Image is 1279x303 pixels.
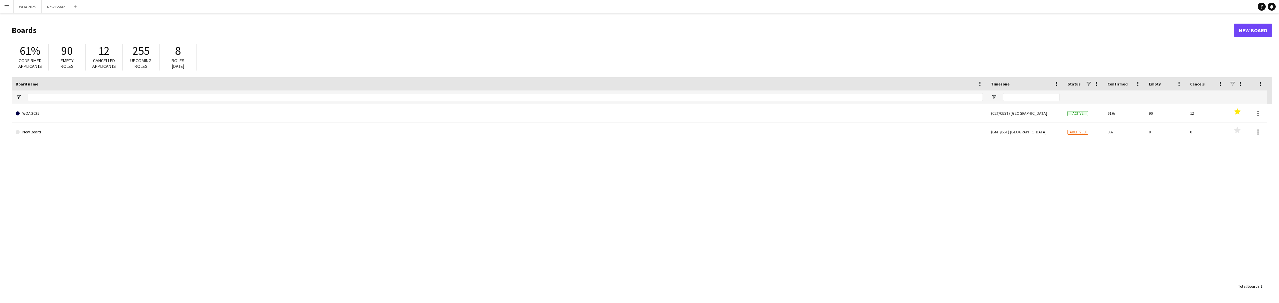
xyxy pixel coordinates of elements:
[1103,123,1145,141] div: 0%
[1186,104,1227,122] div: 12
[98,44,110,58] span: 12
[172,58,185,69] span: Roles [DATE]
[987,104,1064,122] div: (CET/CEST) [GEOGRAPHIC_DATA]
[16,104,983,123] a: WOA 2025
[92,58,116,69] span: Cancelled applicants
[1067,81,1080,86] span: Status
[61,58,74,69] span: Empty roles
[130,58,152,69] span: Upcoming roles
[991,94,997,100] button: Open Filter Menu
[14,0,42,13] button: WOA 2025
[1234,24,1272,37] a: New Board
[18,58,42,69] span: Confirmed applicants
[175,44,181,58] span: 8
[1003,93,1060,101] input: Timezone Filter Input
[1149,81,1161,86] span: Empty
[12,25,1234,35] h1: Boards
[1260,284,1262,289] span: 2
[42,0,71,13] button: New Board
[1238,280,1262,293] div: :
[987,123,1064,141] div: (GMT/BST) [GEOGRAPHIC_DATA]
[28,93,983,101] input: Board name Filter Input
[1107,81,1128,86] span: Confirmed
[1186,123,1227,141] div: 0
[16,81,38,86] span: Board name
[1238,284,1259,289] span: Total Boards
[20,44,40,58] span: 61%
[991,81,1010,86] span: Timezone
[1190,81,1205,86] span: Cancels
[1067,130,1088,135] span: Archived
[1103,104,1145,122] div: 61%
[1067,111,1088,116] span: Active
[61,44,73,58] span: 90
[1145,123,1186,141] div: 0
[1145,104,1186,122] div: 90
[16,94,22,100] button: Open Filter Menu
[16,123,983,141] a: New Board
[133,44,150,58] span: 255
